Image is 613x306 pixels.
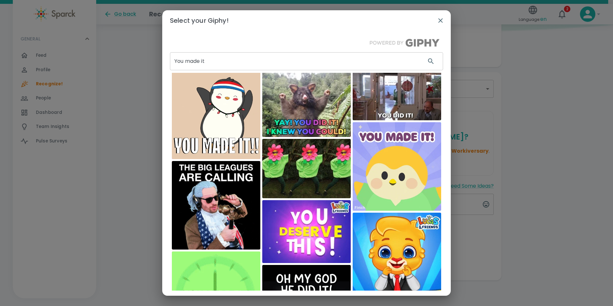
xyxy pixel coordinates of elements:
img: We Did It Penguin GIF by Pudgy Penguins [172,71,260,159]
img: I Knew You Could GIF by MOODMAN [262,71,351,137]
img: Video gif. Person in sunglasses dressed head-to-toe in a colorful flower costume. They toss their... [262,139,351,198]
img: Will Ferrell Elf GIF by filmeditor [353,71,441,120]
img: Big Time Opportunity GIF [172,161,260,250]
img: Happy Penguin GIF by Finch Care [353,122,441,211]
img: Well Done Good Job GIF by Lucas and Friends by RV AppStudios [262,200,351,263]
img: Powered by GIPHY [366,38,443,47]
h2: Select your Giphy! [162,10,451,31]
input: What do you want to search? [170,52,421,70]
